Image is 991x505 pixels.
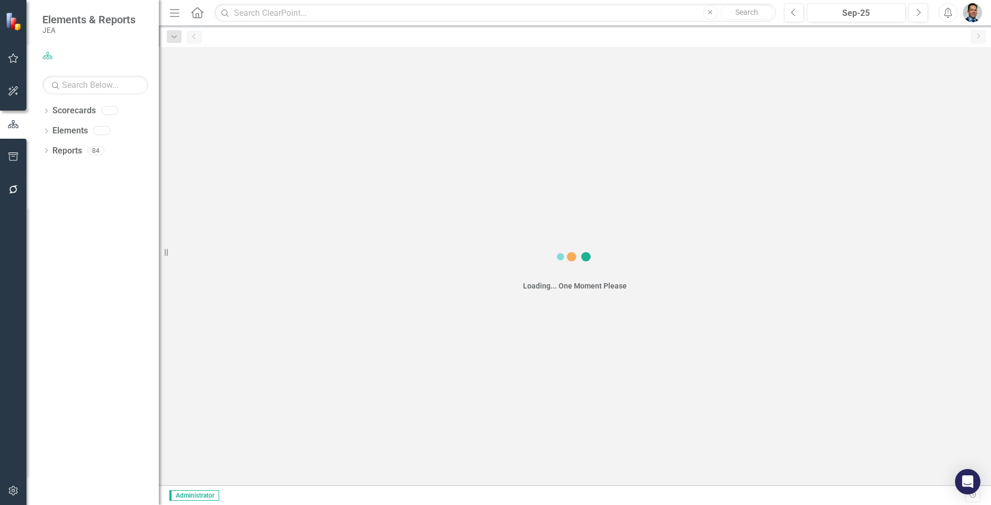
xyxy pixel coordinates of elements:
span: Elements & Reports [42,13,136,26]
span: Search [735,8,758,16]
a: Reports [52,145,82,157]
input: Search ClearPoint... [214,4,776,22]
small: JEA [42,26,136,34]
div: Open Intercom Messenger [955,469,980,494]
button: Search [720,5,773,20]
img: ClearPoint Strategy [5,12,24,31]
div: Sep-25 [810,7,902,20]
div: Loading... One Moment Please [523,281,627,291]
div: 84 [87,146,104,155]
input: Search Below... [42,76,148,94]
button: Sep-25 [807,3,906,22]
img: Christopher Barrett [963,3,982,22]
a: Scorecards [52,105,96,117]
span: Administrator [169,490,219,501]
a: Elements [52,125,88,137]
